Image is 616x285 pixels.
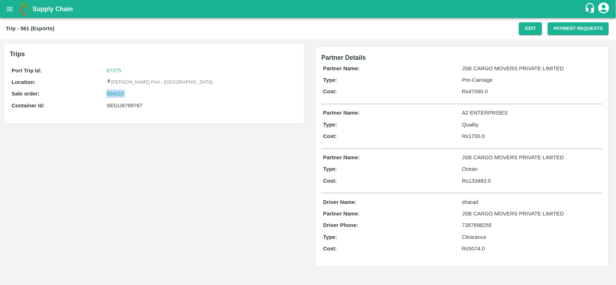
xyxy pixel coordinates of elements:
[585,3,597,15] div: customer-support
[462,177,601,185] p: Rs 133483.0
[462,109,601,117] p: A2 ENTERPRISES
[106,90,124,98] a: 604010
[323,166,337,172] b: Type:
[597,1,610,17] div: account of current user
[32,4,585,14] a: Supply Chain
[462,210,601,218] p: JSB CARGO MOVERS PRIVATE LIMITED
[462,64,601,72] p: JSB CARGO MOVERS PRIVATE LIMITED
[12,79,36,85] b: Location:
[12,91,40,97] b: Sale order:
[323,110,360,116] b: Partner Name:
[323,222,358,228] b: Driver Phone:
[106,68,121,74] a: 87375
[323,155,360,160] b: Partner Name:
[462,233,601,241] p: Clearance
[322,54,366,61] span: Partner Details
[462,245,601,253] p: Rs 5074.0
[462,76,601,84] p: Pre-Carriage
[462,121,601,129] p: Quality
[323,211,360,217] b: Partner Name:
[519,22,542,35] button: Edit
[18,2,32,16] img: logo
[12,68,41,74] b: Port Trip Id:
[12,103,45,108] b: Container Id:
[462,132,601,140] p: Rs 1700.0
[10,50,25,58] b: Trips
[462,88,601,95] p: Rs 47090.0
[323,246,337,251] b: Cost:
[323,133,337,139] b: Cost:
[106,102,296,110] div: SEGU9799767
[462,153,601,161] p: JSB CARGO MOVERS PRIVATE LIMITED
[323,234,337,240] b: Type:
[1,1,18,17] button: open drawer
[323,77,337,83] b: Type:
[462,221,601,229] p: 7387698255
[323,66,360,71] b: Partner Name:
[323,199,357,205] b: Driver Name:
[462,198,601,206] p: sharad
[32,5,73,13] b: Supply Chain
[323,178,337,184] b: Cost:
[323,122,337,128] b: Type:
[6,26,54,31] b: Trip - 561 (Exports)
[106,79,213,86] p: [PERSON_NAME] Port - [GEOGRAPHIC_DATA]
[323,89,337,94] b: Cost:
[548,22,609,35] button: Payment Requests
[462,165,601,173] p: Ocean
